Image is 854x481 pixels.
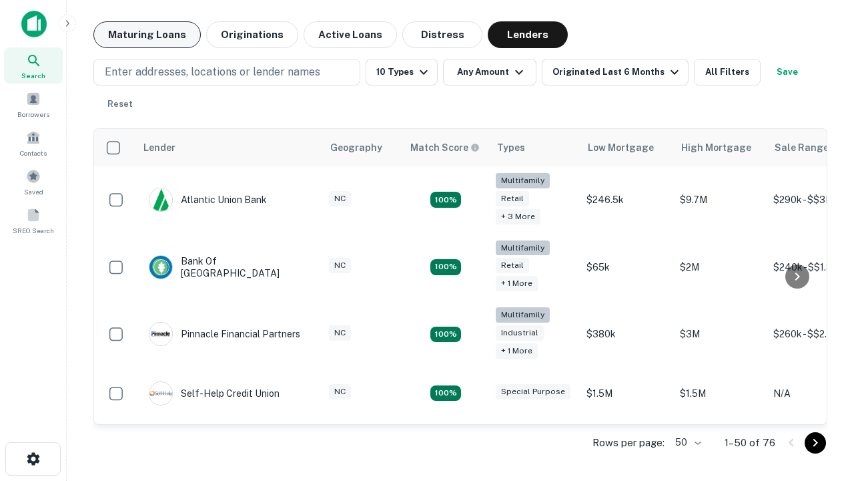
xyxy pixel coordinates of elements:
div: Pinnacle Financial Partners [149,322,300,346]
div: Sale Range [775,140,829,156]
td: $1.5M [673,368,767,419]
div: NC [329,191,351,206]
div: Matching Properties: 17, hasApolloMatch: undefined [430,259,461,275]
div: Multifamily [496,240,550,256]
div: Geography [330,140,382,156]
button: Distress [402,21,482,48]
a: Borrowers [4,86,63,122]
td: $3M [673,301,767,368]
img: picture [149,323,172,345]
div: Multifamily [496,173,550,188]
img: picture [149,188,172,211]
button: Reset [99,91,141,118]
div: NC [329,325,351,341]
td: $1.5M [580,368,673,419]
button: Go to next page [805,432,826,454]
span: Borrowers [17,109,49,120]
div: Multifamily [496,307,550,323]
a: Saved [4,164,63,200]
div: Bank Of [GEOGRAPHIC_DATA] [149,255,309,279]
p: Enter addresses, locations or lender names [105,64,320,80]
button: All Filters [694,59,761,86]
div: Capitalize uses an advanced AI algorithm to match your search with the best lender. The match sco... [410,140,480,155]
div: Types [497,140,525,156]
div: Matching Properties: 14, hasApolloMatch: undefined [430,327,461,343]
div: Lender [143,140,175,156]
div: Originated Last 6 Months [552,64,683,80]
th: Types [489,129,580,166]
a: SREO Search [4,202,63,238]
div: Special Purpose [496,384,570,399]
a: Search [4,47,63,84]
span: Contacts [20,148,47,158]
div: Matching Properties: 10, hasApolloMatch: undefined [430,192,461,208]
h6: Match Score [410,140,477,155]
button: Originated Last 6 Months [542,59,689,86]
div: Retail [496,191,529,206]
th: Geography [322,129,402,166]
div: 50 [670,433,703,452]
div: Matching Properties: 11, hasApolloMatch: undefined [430,385,461,402]
button: Maturing Loans [93,21,201,48]
div: + 3 more [496,209,540,224]
span: Saved [24,186,43,197]
div: Low Mortgage [588,140,654,156]
iframe: Chat Widget [787,374,854,438]
th: Capitalize uses an advanced AI algorithm to match your search with the best lender. The match sco... [402,129,489,166]
div: Self-help Credit Union [149,381,280,406]
button: Save your search to get updates of matches that match your search criteria. [766,59,809,86]
div: + 1 more [496,343,538,359]
span: SREO Search [13,225,54,236]
button: Active Loans [304,21,397,48]
button: 10 Types [366,59,438,86]
img: capitalize-icon.png [21,11,47,37]
img: picture [149,256,172,279]
td: $2M [673,234,767,301]
span: Search [21,70,45,81]
div: Atlantic Union Bank [149,188,267,212]
div: NC [329,258,351,273]
p: 1–50 of 76 [725,435,775,451]
td: $9.7M [673,166,767,234]
div: High Mortgage [681,140,751,156]
button: Originations [206,21,298,48]
th: Low Mortgage [580,129,673,166]
div: NC [329,384,351,399]
td: $380k [580,301,673,368]
td: $65k [580,234,673,301]
th: High Mortgage [673,129,767,166]
button: Lenders [488,21,568,48]
div: Industrial [496,325,544,341]
img: picture [149,382,172,405]
div: Retail [496,258,529,273]
td: $246.5k [580,166,673,234]
p: Rows per page: [592,435,665,451]
th: Lender [135,129,322,166]
a: Contacts [4,125,63,161]
button: Any Amount [443,59,536,86]
div: + 1 more [496,276,538,291]
button: Enter addresses, locations or lender names [93,59,360,86]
